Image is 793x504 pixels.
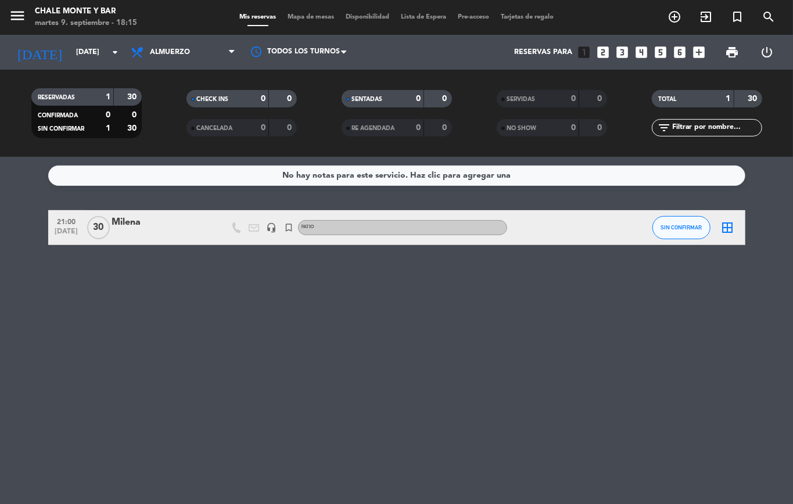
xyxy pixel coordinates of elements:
strong: 1 [726,95,731,103]
i: search [762,10,776,24]
strong: 0 [132,111,139,119]
i: menu [9,7,26,24]
i: looks_4 [634,45,649,60]
input: Filtrar por nombre... [672,121,762,134]
strong: 0 [106,111,110,119]
span: Mapa de mesas [282,14,340,20]
strong: 0 [416,95,421,103]
span: SENTADAS [352,96,383,102]
i: border_all [721,221,735,235]
span: SERVIDAS [507,96,536,102]
i: looks_two [595,45,611,60]
span: CHECK INS [197,96,229,102]
strong: 1 [106,124,110,132]
strong: 0 [287,124,294,132]
span: SIN CONFIRMAR [38,126,85,132]
i: looks_5 [653,45,668,60]
strong: 30 [127,124,139,132]
span: RESERVADAS [38,95,76,100]
strong: 0 [287,95,294,103]
i: [DATE] [9,39,70,65]
strong: 0 [571,95,576,103]
i: power_settings_new [760,45,774,59]
i: turned_in_not [730,10,744,24]
strong: 0 [261,95,265,103]
span: NO SHOW [507,125,537,131]
i: add_circle_outline [668,10,681,24]
span: SIN CONFIRMAR [661,224,702,231]
strong: 30 [748,95,759,103]
strong: 0 [597,124,604,132]
i: looks_one [576,45,591,60]
span: 21:00 [52,214,81,228]
span: Almuerzo [150,48,190,56]
span: Reservas para [514,48,572,56]
i: exit_to_app [699,10,713,24]
span: TOTAL [659,96,677,102]
div: martes 9. septiembre - 18:15 [35,17,137,29]
span: Mis reservas [234,14,282,20]
span: CONFIRMADA [38,113,78,118]
button: menu [9,7,26,28]
span: Pre-acceso [452,14,495,20]
div: No hay notas para este servicio. Haz clic para agregar una [282,169,511,182]
strong: 0 [261,124,265,132]
div: Milena [112,215,211,230]
span: Disponibilidad [340,14,395,20]
strong: 30 [127,93,139,101]
strong: 0 [442,124,449,132]
span: Tarjetas de regalo [495,14,559,20]
strong: 0 [442,95,449,103]
div: LOG OUT [749,35,784,70]
i: looks_6 [672,45,687,60]
span: Lista de Espera [395,14,452,20]
i: arrow_drop_down [108,45,122,59]
strong: 0 [571,124,576,132]
strong: 0 [597,95,604,103]
i: turned_in_not [284,222,295,233]
span: CANCELADA [197,125,233,131]
span: RE AGENDADA [352,125,395,131]
i: looks_3 [615,45,630,60]
i: headset_mic [267,222,277,233]
span: 30 [87,216,110,239]
strong: 1 [106,93,110,101]
span: print [725,45,739,59]
i: filter_list [658,121,672,135]
strong: 0 [416,124,421,132]
i: add_box [691,45,706,60]
div: Chale Monte y Bar [35,6,137,17]
span: PATIO [302,225,315,229]
button: SIN CONFIRMAR [652,216,711,239]
span: [DATE] [52,228,81,241]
